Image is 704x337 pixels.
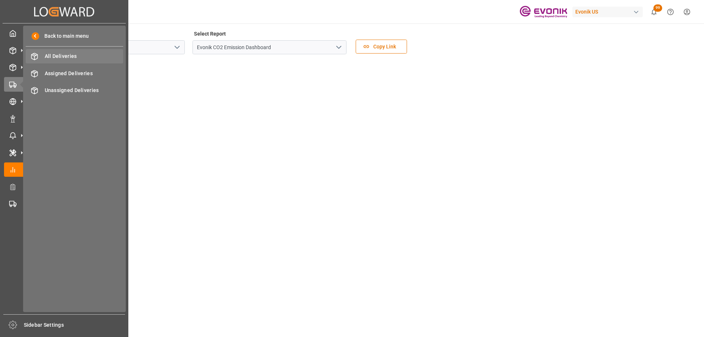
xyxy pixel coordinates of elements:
[662,4,679,20] button: Help Center
[26,49,123,63] a: All Deliveries
[4,179,124,194] a: Transport Planner
[26,66,123,80] a: Assigned Deliveries
[520,6,567,18] img: Evonik-brand-mark-Deep-Purple-RGB.jpeg_1700498283.jpeg
[370,43,400,51] span: Copy Link
[356,40,407,54] button: Copy Link
[4,26,124,40] a: My Cockpit
[171,42,182,53] button: open menu
[572,5,646,19] button: Evonik US
[45,52,124,60] span: All Deliveries
[192,29,227,39] label: Select Report
[4,162,124,177] a: My Reports
[45,87,124,94] span: Unassigned Deliveries
[39,32,89,40] span: Back to main menu
[4,197,124,211] a: Transport Planning
[333,42,344,53] button: open menu
[24,321,125,329] span: Sidebar Settings
[26,83,123,98] a: Unassigned Deliveries
[45,70,124,77] span: Assigned Deliveries
[646,4,662,20] button: show 99 new notifications
[653,4,662,12] span: 99
[572,7,643,17] div: Evonik US
[4,111,124,125] a: Non Conformance
[192,40,346,54] input: Type to search/select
